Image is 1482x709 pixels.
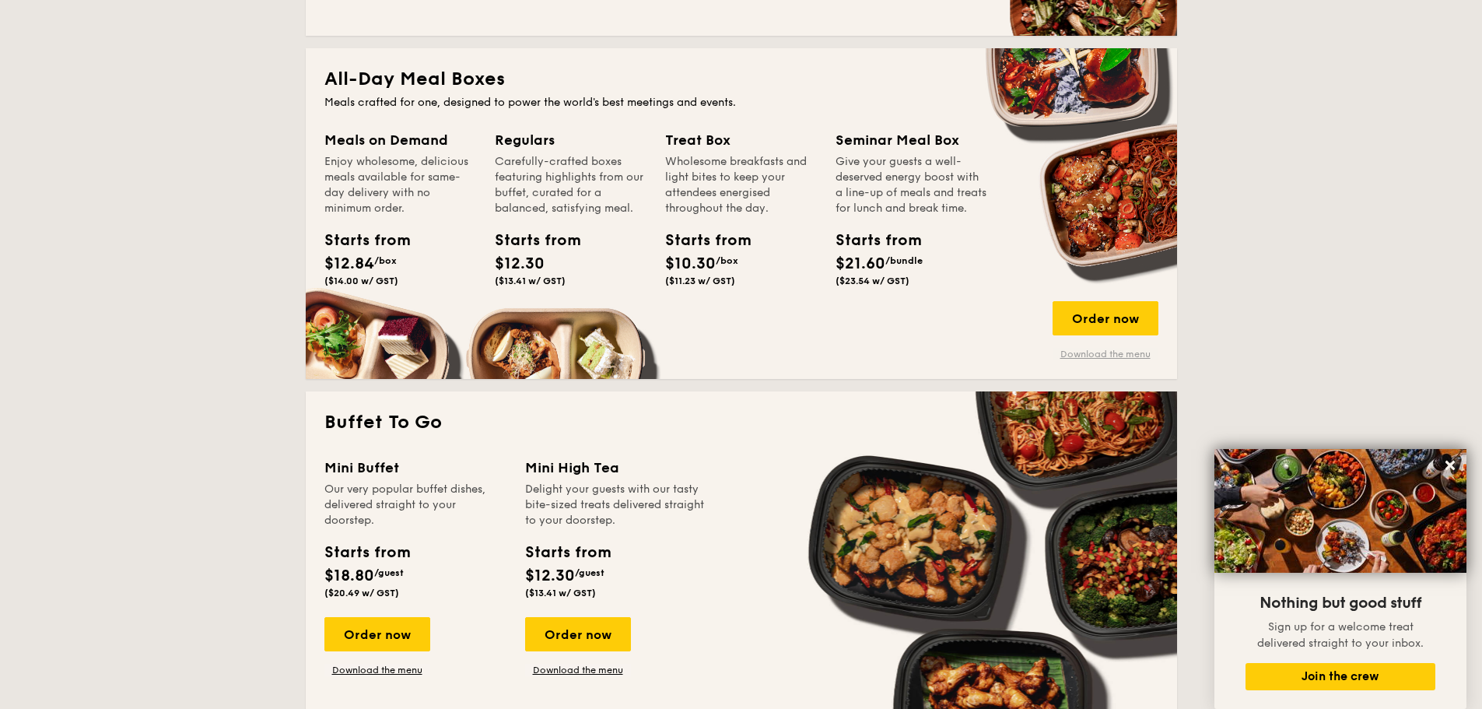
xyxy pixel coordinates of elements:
span: ($13.41 w/ GST) [525,588,596,598]
span: $12.30 [495,254,545,273]
div: Starts from [324,229,394,252]
div: Our very popular buffet dishes, delivered straight to your doorstep. [324,482,506,528]
a: Download the menu [525,664,631,676]
span: ($14.00 w/ GST) [324,276,398,286]
div: Meals crafted for one, designed to power the world's best meetings and events. [324,95,1158,111]
span: $18.80 [324,567,374,585]
div: Delight your guests with our tasty bite-sized treats delivered straight to your doorstep. [525,482,707,528]
span: ($20.49 w/ GST) [324,588,399,598]
span: $12.30 [525,567,575,585]
span: ($11.23 w/ GST) [665,276,735,286]
img: DSC07876-Edit02-Large.jpeg [1214,449,1466,573]
div: Starts from [324,541,409,564]
div: Starts from [495,229,565,252]
span: Sign up for a welcome treat delivered straight to your inbox. [1257,620,1424,650]
div: Meals on Demand [324,129,476,151]
span: /box [716,255,738,266]
div: Carefully-crafted boxes featuring highlights from our buffet, curated for a balanced, satisfying ... [495,154,646,216]
div: Enjoy wholesome, delicious meals available for same-day delivery with no minimum order. [324,154,476,216]
div: Order now [1053,301,1158,335]
div: Starts from [525,541,610,564]
span: Nothing but good stuff [1260,594,1421,612]
button: Close [1438,453,1463,478]
a: Download the menu [1053,348,1158,360]
span: /box [374,255,397,266]
a: Download the menu [324,664,430,676]
div: Order now [324,617,430,651]
span: $12.84 [324,254,374,273]
h2: Buffet To Go [324,410,1158,435]
div: Mini High Tea [525,457,707,479]
div: Mini Buffet [324,457,506,479]
span: $10.30 [665,254,716,273]
span: /bundle [885,255,923,266]
span: /guest [575,567,604,578]
div: Starts from [836,229,906,252]
div: Give your guests a well-deserved energy boost with a line-up of meals and treats for lunch and br... [836,154,987,216]
span: ($13.41 w/ GST) [495,276,566,286]
div: Order now [525,617,631,651]
span: $21.60 [836,254,885,273]
div: Wholesome breakfasts and light bites to keep your attendees energised throughout the day. [665,154,817,216]
span: /guest [374,567,404,578]
div: Seminar Meal Box [836,129,987,151]
div: Regulars [495,129,646,151]
h2: All-Day Meal Boxes [324,67,1158,92]
span: ($23.54 w/ GST) [836,276,909,286]
div: Treat Box [665,129,817,151]
button: Join the crew [1246,663,1435,690]
div: Starts from [665,229,735,252]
